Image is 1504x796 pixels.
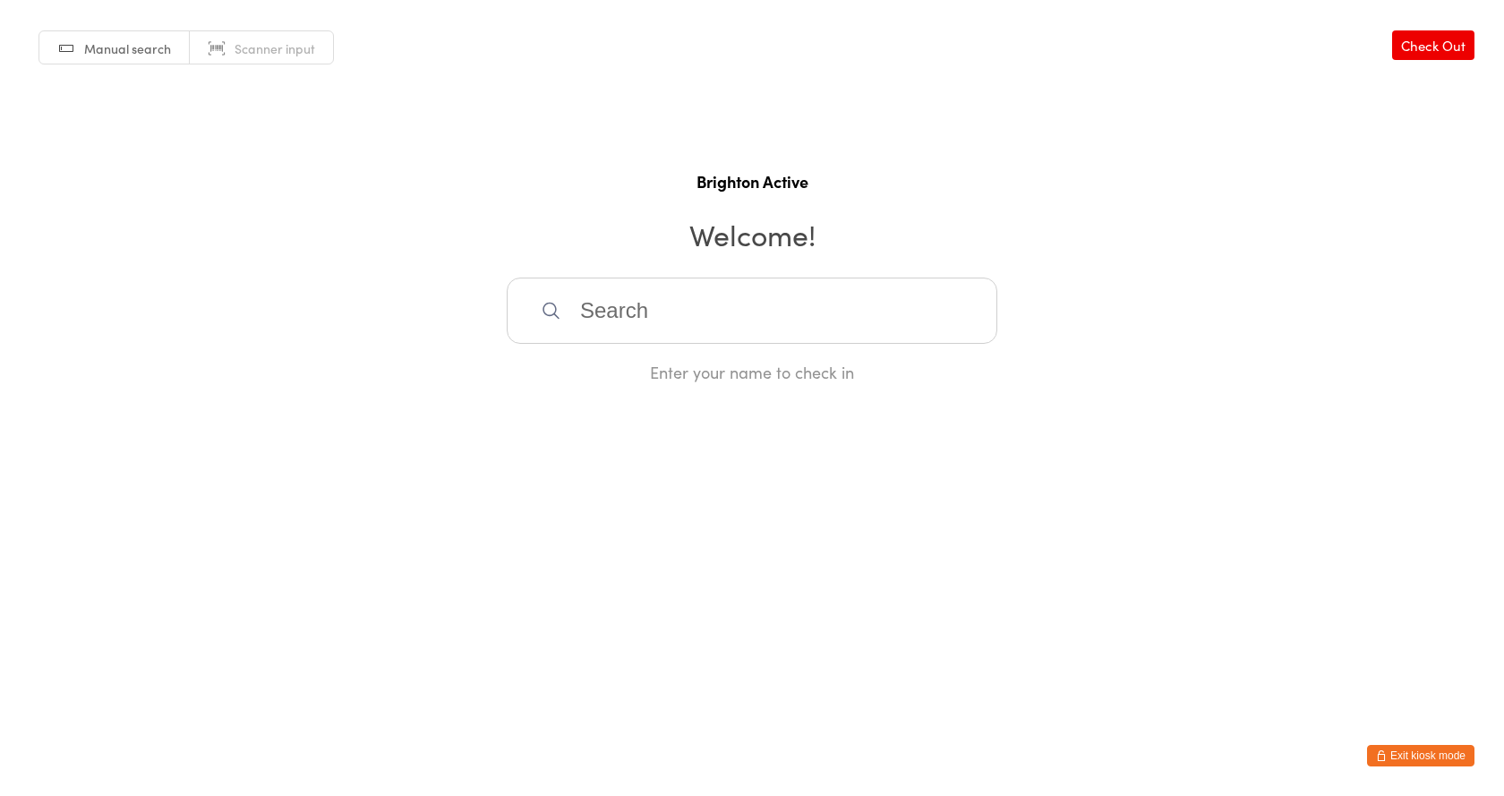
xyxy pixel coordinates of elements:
button: Exit kiosk mode [1367,745,1474,766]
h2: Welcome! [18,214,1486,254]
span: Scanner input [235,39,315,57]
div: Enter your name to check in [507,361,997,383]
h1: Brighton Active [18,170,1486,193]
span: Manual search [84,39,171,57]
a: Check Out [1392,30,1474,60]
input: Search [507,278,997,344]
